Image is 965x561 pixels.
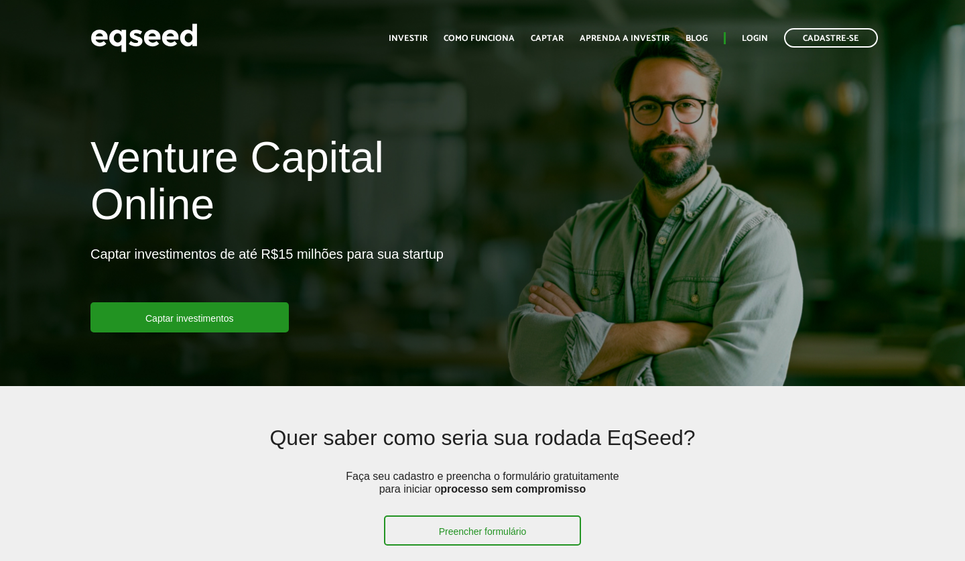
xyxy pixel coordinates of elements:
[440,483,586,495] strong: processo sem compromisso
[389,34,428,43] a: Investir
[384,515,582,546] a: Preencher formulário
[90,246,444,302] p: Captar investimentos de até R$15 milhões para sua startup
[742,34,768,43] a: Login
[784,28,878,48] a: Cadastre-se
[171,426,794,470] h2: Quer saber como seria sua rodada EqSeed?
[686,34,708,43] a: Blog
[531,34,564,43] a: Captar
[90,302,289,332] a: Captar investimentos
[444,34,515,43] a: Como funciona
[90,134,472,235] h1: Venture Capital Online
[90,20,198,56] img: EqSeed
[342,470,623,515] p: Faça seu cadastro e preencha o formulário gratuitamente para iniciar o
[580,34,669,43] a: Aprenda a investir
